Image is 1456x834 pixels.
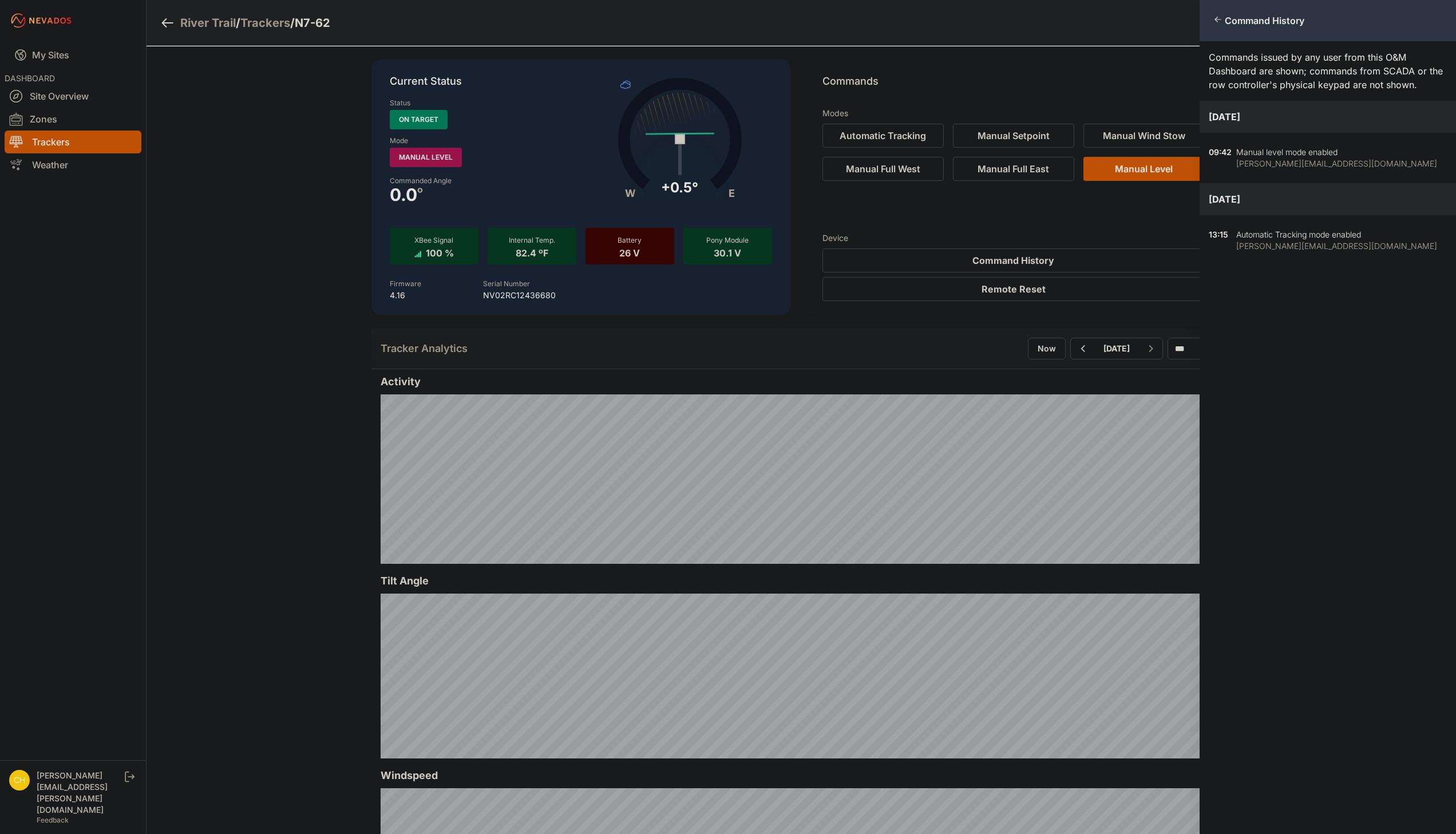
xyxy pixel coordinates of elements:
[1236,229,1437,240] div: Automatic Tracking mode enabled
[1209,147,1232,169] div: 09:42
[1200,183,1456,215] div: [DATE]
[1236,147,1437,158] div: Manual level mode enabled
[1236,158,1437,169] div: [PERSON_NAME][EMAIL_ADDRESS][DOMAIN_NAME]
[1236,240,1437,252] div: [PERSON_NAME][EMAIL_ADDRESS][DOMAIN_NAME]
[1200,101,1456,133] div: [DATE]
[1200,41,1456,101] div: Commands issued by any user from this O&M Dashboard are shown; commands from SCADA or the row con...
[1209,229,1232,252] div: 13:15
[1225,15,1304,26] span: Command History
